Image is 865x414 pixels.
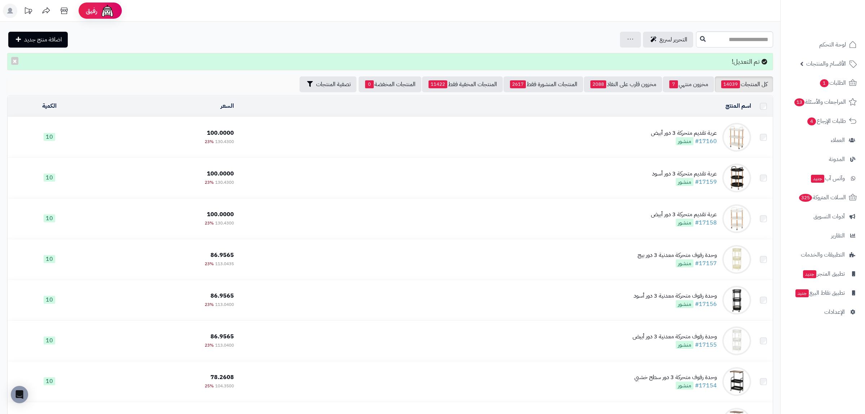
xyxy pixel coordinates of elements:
[785,189,861,206] a: السلات المتروكة325
[820,79,829,87] span: 1
[207,210,234,219] span: 100.0000
[785,170,861,187] a: وآتس آبجديد
[44,337,55,344] span: 10
[785,208,861,225] a: أدوات التسويق
[831,135,845,145] span: العملاء
[634,292,717,300] div: وحدة رفوف متحركة معدنية 3 دور أسود
[785,112,861,130] a: طلبات الإرجاع4
[660,35,687,44] span: التحرير لسريع
[676,382,693,389] span: منشور
[803,270,816,278] span: جديد
[799,194,812,202] span: 325
[24,35,62,44] span: اضافة منتج جديد
[652,170,717,178] div: عربة تقديم متحركة 3 دور أسود
[676,300,693,308] span: منشور
[205,220,214,226] span: 23%
[210,291,234,300] span: 86.9565
[721,80,740,88] span: 14039
[819,78,846,88] span: الطلبات
[316,80,351,89] span: تصفية المنتجات
[207,169,234,178] span: 100.0000
[205,261,214,267] span: 23%
[44,133,55,141] span: 10
[831,231,845,241] span: التقارير
[359,76,421,92] a: المنتجات المخفضة0
[215,220,234,226] span: 130.4300
[205,342,214,348] span: 23%
[807,116,846,126] span: طلبات الإرجاع
[221,102,234,110] a: السعر
[715,76,773,92] a: كل المنتجات14039
[806,59,846,69] span: الأقسام والمنتجات
[210,251,234,259] span: 86.9565
[811,175,824,183] span: جديد
[11,57,18,65] button: ×
[651,129,717,137] div: عربة تقديم متحركة 3 دور أبيض
[695,340,717,349] a: #17155
[215,179,234,186] span: 130.4300
[215,261,234,267] span: 113.0435
[207,129,234,137] span: 100.0000
[7,53,773,70] div: تم التعديل!
[11,386,28,403] div: Open Intercom Messenger
[785,132,861,149] a: العملاء
[215,342,234,348] span: 113.0400
[695,137,717,146] a: #17160
[215,138,234,145] span: 130.4300
[663,76,714,92] a: مخزون منتهي7
[785,303,861,321] a: الإعدادات
[794,97,846,107] span: المراجعات والأسئلة
[669,80,678,88] span: 7
[785,93,861,111] a: المراجعات والأسئلة13
[722,326,751,355] img: وحدة رفوف متحركة معدنية 3 دور أبيض
[205,301,214,308] span: 23%
[590,80,606,88] span: 2088
[584,76,662,92] a: مخزون قارب على النفاذ2088
[510,80,526,88] span: 2617
[722,245,751,274] img: وحدة رفوف متحركة معدنية 3 دور بيج
[785,265,861,282] a: تطبيق المتجرجديد
[785,284,861,302] a: تطبيق نقاط البيعجديد
[676,178,693,186] span: منشور
[429,80,447,88] span: 11422
[807,117,816,125] span: 4
[722,367,751,396] img: وحدة رفوف متحركة 3 دور سطح خشبي
[824,307,845,317] span: الإعدادات
[695,218,717,227] a: #17158
[210,332,234,341] span: 86.9565
[100,4,115,18] img: ai-face.png
[300,76,356,92] button: تصفية المنتجات
[210,373,234,382] span: 78.2608
[44,377,55,385] span: 10
[86,6,97,15] span: رفيق
[785,151,861,168] a: المدونة
[795,289,809,297] span: جديد
[695,259,717,268] a: #17157
[810,173,845,183] span: وآتس آب
[785,74,861,92] a: الطلبات1
[695,178,717,186] a: #17159
[205,383,214,389] span: 25%
[794,98,804,106] span: 13
[676,341,693,349] span: منشور
[19,4,37,20] a: تحديثات المنصة
[726,102,751,110] a: اسم المنتج
[215,301,234,308] span: 113.0400
[785,246,861,263] a: التطبيقات والخدمات
[801,250,845,260] span: التطبيقات والخدمات
[8,32,68,48] a: اضافة منتج جديد
[802,269,845,279] span: تطبيق المتجر
[633,333,717,341] div: وحدة رفوف متحركة معدنية 3 دور أبيض
[44,255,55,263] span: 10
[44,296,55,304] span: 10
[722,164,751,192] img: عربة تقديم متحركة 3 دور أسود
[42,102,57,110] a: الكمية
[785,227,861,244] a: التقارير
[643,32,693,48] a: التحرير لسريع
[676,219,693,227] span: منشور
[215,383,234,389] span: 104.3500
[722,286,751,315] img: وحدة رفوف متحركة معدنية 3 دور أسود
[695,300,717,308] a: #17156
[695,381,717,390] a: #17154
[365,80,374,88] span: 0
